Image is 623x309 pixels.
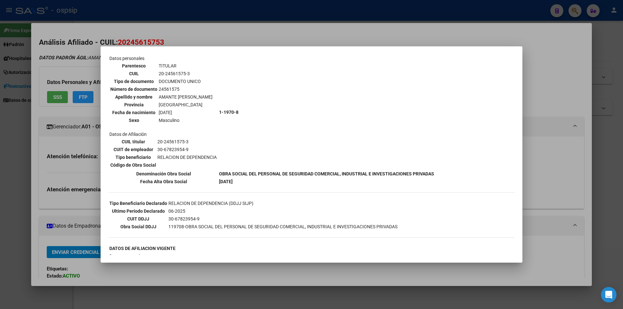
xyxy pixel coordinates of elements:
td: [GEOGRAPHIC_DATA] [158,101,213,108]
td: TITULAR [158,62,213,69]
th: Sexo [110,117,158,124]
th: Provincia [110,101,158,108]
td: AMANTE [PERSON_NAME] [158,93,213,101]
td: RELACION DE DEPENDENCIA (DDJJ SIJP) [168,200,398,207]
th: Fecha de nacimiento [110,109,158,116]
th: Tipo de documento [110,78,158,85]
th: Tipo beneficiario [110,154,156,161]
th: Apellido y nombre [110,93,158,101]
th: Número de documento [110,86,158,93]
th: CUIT de empleador [110,146,156,153]
th: CUIL titular [110,138,156,145]
div: Open Intercom Messenger [601,287,617,303]
td: 30-67823954-9 [168,215,398,222]
th: Código de Obra Social [110,161,156,169]
td: Masculino [158,117,213,124]
th: Denominación Obra Social [109,170,218,177]
td: 24561575 [158,86,213,93]
td: 20-24561575-3 [158,70,213,77]
b: [DATE] [219,179,233,184]
th: CUIT DDJJ [109,215,167,222]
td: 06-2025 [168,208,398,215]
td: 119708-OBRA SOCIAL DEL PERSONAL DE SEGURIDAD COMERCIAL, INDUSTRIAL E INVESTIGACIONES PRIVADAS [168,223,398,230]
b: DATOS DE AFILIACION VIGENTE [109,246,176,251]
th: Tipo Beneficiario Declarado [109,200,167,207]
td: DOCUMENTO UNICO [158,78,213,85]
th: Fecha Alta Obra Social [109,178,218,185]
th: Obra Social DDJJ [109,223,167,230]
td: [DATE] [158,109,213,116]
th: Ultimo Período Declarado [109,208,167,215]
td: 20-24561575-3 [157,138,217,145]
b: OBRA SOCIAL DEL PERSONAL DE SEGURIDAD COMERCIAL, INDUSTRIAL E INVESTIGACIONES PRIVADAS [219,171,434,176]
td: Datos personales Datos de Afiliación [109,55,218,170]
td: RELACION DE DEPENDENCIA [157,154,217,161]
td: 30-67823954-9 [157,146,217,153]
th: CUIL [110,70,158,77]
th: Parentesco [110,62,158,69]
b: 1-1970-8 [219,110,238,115]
